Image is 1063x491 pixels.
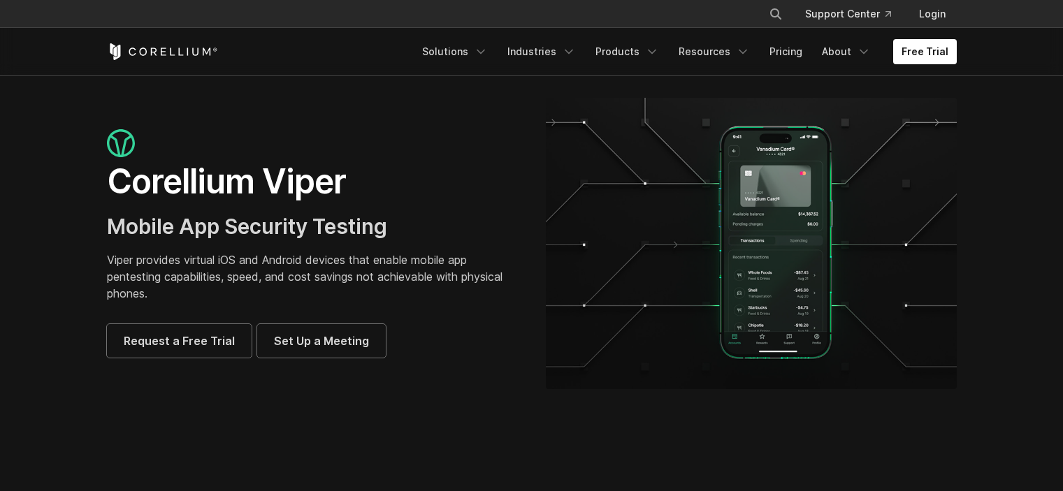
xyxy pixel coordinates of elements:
a: About [813,39,879,64]
a: Resources [670,39,758,64]
a: Support Center [794,1,902,27]
span: Set Up a Meeting [274,332,369,349]
a: Industries [499,39,584,64]
button: Search [763,1,788,27]
a: Free Trial [893,39,957,64]
p: Viper provides virtual iOS and Android devices that enable mobile app pentesting capabilities, sp... [107,251,518,302]
a: Request a Free Trial [107,324,252,358]
a: Corellium Home [107,43,218,60]
a: Set Up a Meeting [257,324,386,358]
span: Request a Free Trial [124,332,235,349]
a: Solutions [414,39,496,64]
a: Products [587,39,667,64]
a: Login [908,1,957,27]
span: Mobile App Security Testing [107,214,387,239]
div: Navigation Menu [414,39,957,64]
img: viper_hero [546,98,957,389]
img: viper_icon_large [107,129,135,158]
h1: Corellium Viper [107,161,518,203]
a: Pricing [761,39,811,64]
div: Navigation Menu [752,1,957,27]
